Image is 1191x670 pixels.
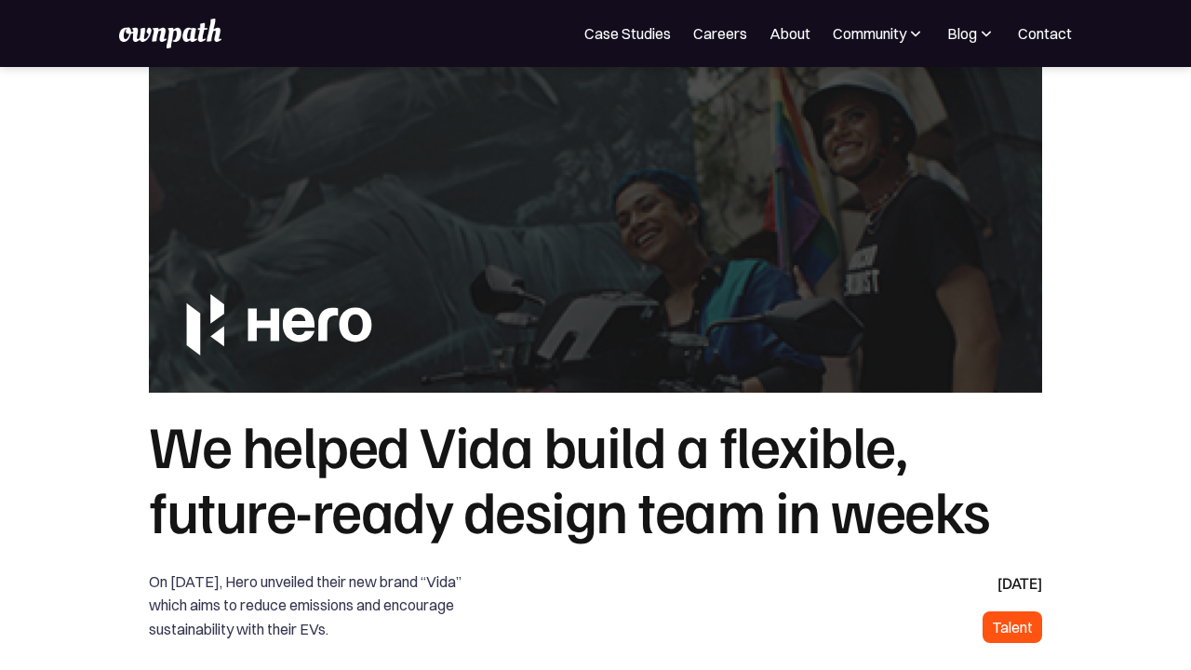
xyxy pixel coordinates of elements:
[833,22,925,45] div: Community
[833,22,906,45] div: Community
[992,614,1033,640] div: Talent
[1018,22,1072,45] a: Contact
[997,570,1042,596] div: [DATE]
[149,570,501,642] div: On [DATE], Hero unveiled their new brand “Vida” which aims to reduce emissions and encourage sust...
[149,411,1042,543] h1: We helped Vida build a flexible, future-ready design team in weeks
[584,22,671,45] a: Case Studies
[947,22,996,45] div: Blog
[693,22,747,45] a: Careers
[769,22,810,45] a: About
[947,22,977,45] div: Blog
